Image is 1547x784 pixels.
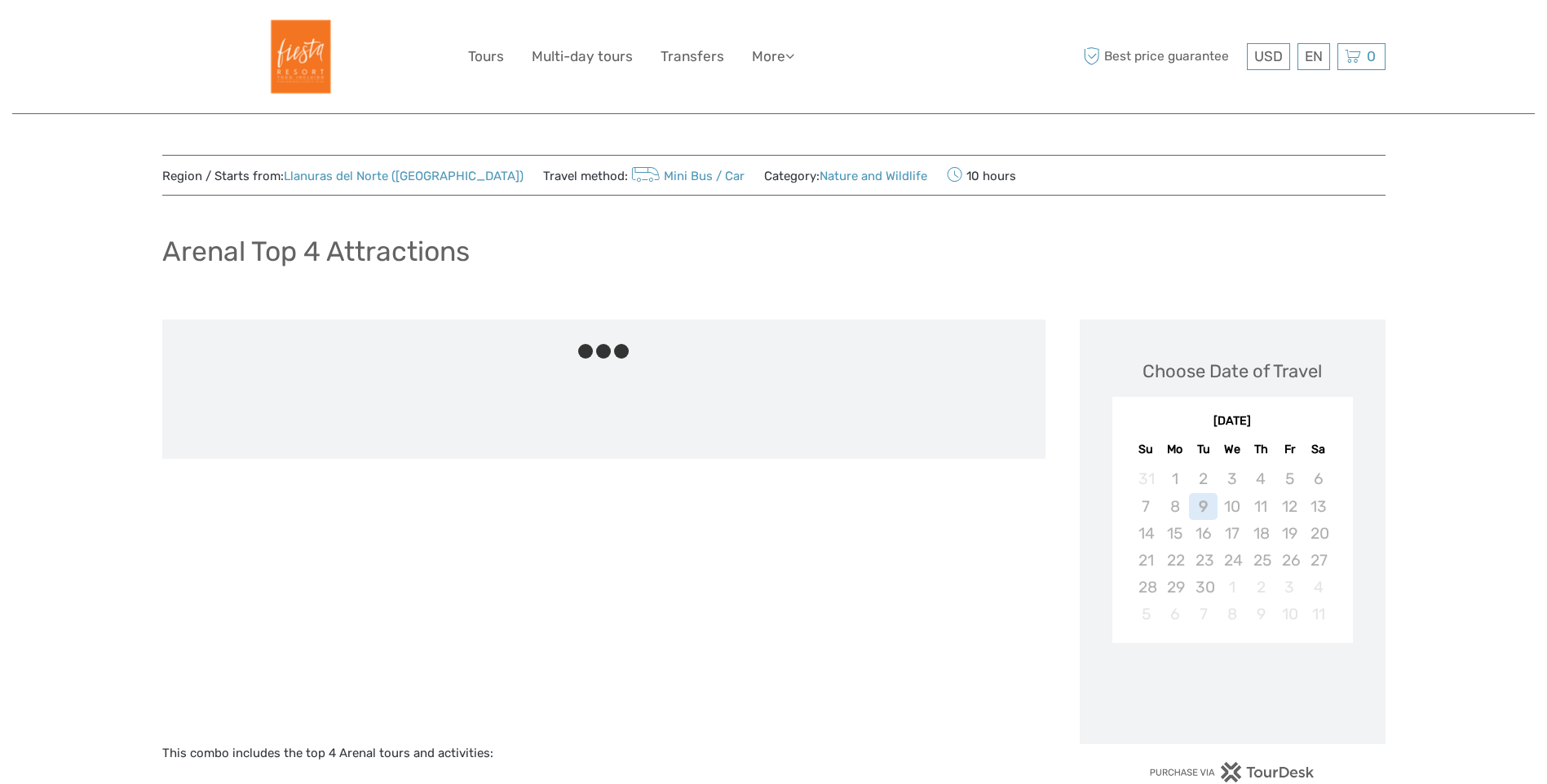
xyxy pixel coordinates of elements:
span: 0 [1364,48,1378,64]
div: Not available Monday, September 1st, 2025 [1160,465,1189,492]
div: Not available Friday, October 3rd, 2025 [1275,574,1304,601]
div: Not available Thursday, September 11th, 2025 [1247,493,1275,520]
div: Not available Thursday, September 4th, 2025 [1247,465,1275,492]
div: Not available Sunday, October 5th, 2025 [1132,601,1160,628]
div: Not available Sunday, September 14th, 2025 [1132,520,1160,547]
div: [DATE] [1112,413,1353,430]
a: Tours [468,45,504,68]
div: Mo [1160,438,1189,460]
div: Not available Friday, October 10th, 2025 [1275,601,1304,628]
div: Not available Sunday, September 21st, 2025 [1132,547,1160,574]
a: Multi-day tours [532,45,633,68]
div: Not available Friday, September 19th, 2025 [1275,520,1304,547]
div: Not available Sunday, September 7th, 2025 [1132,493,1160,520]
div: Not available Monday, September 29th, 2025 [1160,574,1189,601]
div: Not available Thursday, September 25th, 2025 [1247,547,1275,574]
p: This combo includes the top 4 Arenal tours and activities: [162,743,1045,764]
div: Not available Thursday, October 2nd, 2025 [1247,574,1275,601]
a: More [752,45,794,68]
div: Not available Wednesday, September 10th, 2025 [1218,493,1246,520]
div: Not available Monday, September 22nd, 2025 [1160,547,1189,574]
div: Not available Tuesday, September 9th, 2025 [1189,493,1218,520]
div: Not available Wednesday, September 24th, 2025 [1218,547,1246,574]
div: Not available Monday, October 6th, 2025 [1160,601,1189,628]
a: Transfers [661,45,724,68]
div: Fr [1275,438,1304,460]
div: Not available Saturday, September 13th, 2025 [1304,493,1333,520]
div: Not available Tuesday, October 7th, 2025 [1189,601,1218,628]
div: Not available Friday, September 26th, 2025 [1275,547,1304,574]
div: Not available Monday, September 8th, 2025 [1160,493,1189,520]
img: Fiesta Resort [254,12,343,101]
span: Best price guarantee [1080,43,1243,70]
a: Llanuras del Norte ([GEOGRAPHIC_DATA]) [284,169,524,183]
div: Su [1132,438,1160,460]
div: Not available Tuesday, September 23rd, 2025 [1189,547,1218,574]
div: Not available Tuesday, September 16th, 2025 [1189,520,1218,547]
div: Tu [1189,438,1218,460]
div: Not available Saturday, October 11th, 2025 [1304,601,1333,628]
div: Not available Wednesday, October 8th, 2025 [1218,601,1246,628]
span: Category: [764,168,927,185]
a: Mini Bus / Car [628,169,745,183]
div: Th [1247,438,1275,460]
div: Not available Friday, September 12th, 2025 [1275,493,1304,520]
div: Not available Sunday, August 31st, 2025 [1132,465,1160,492]
div: Sa [1304,438,1333,460]
div: Loading... [1227,685,1238,696]
div: Not available Tuesday, September 2nd, 2025 [1189,465,1218,492]
div: Not available Wednesday, October 1st, 2025 [1218,574,1246,601]
div: Choose Date of Travel [1143,359,1322,384]
div: EN [1297,43,1330,70]
div: Not available Saturday, September 20th, 2025 [1304,520,1333,547]
div: Not available Saturday, September 6th, 2025 [1304,465,1333,492]
div: Not available Tuesday, September 30th, 2025 [1189,574,1218,601]
img: PurchaseViaTourDesk.png [1149,762,1315,782]
div: month 2025-09 [1117,465,1347,628]
div: Not available Thursday, October 9th, 2025 [1247,601,1275,628]
div: Not available Saturday, September 27th, 2025 [1304,547,1333,574]
span: 10 hours [947,164,1016,187]
div: Not available Wednesday, September 3rd, 2025 [1218,465,1246,492]
span: USD [1254,48,1283,64]
div: Not available Thursday, September 18th, 2025 [1247,520,1275,547]
div: We [1218,438,1246,460]
div: Not available Saturday, October 4th, 2025 [1304,574,1333,601]
div: Not available Wednesday, September 17th, 2025 [1218,520,1246,547]
span: Region / Starts from: [162,168,524,185]
div: Not available Monday, September 15th, 2025 [1160,520,1189,547]
h1: Arenal Top 4 Attractions [162,235,470,268]
span: Travel method: [543,164,745,187]
div: Not available Friday, September 5th, 2025 [1275,465,1304,492]
a: Nature and Wildlife [820,169,927,183]
div: Not available Sunday, September 28th, 2025 [1132,574,1160,601]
